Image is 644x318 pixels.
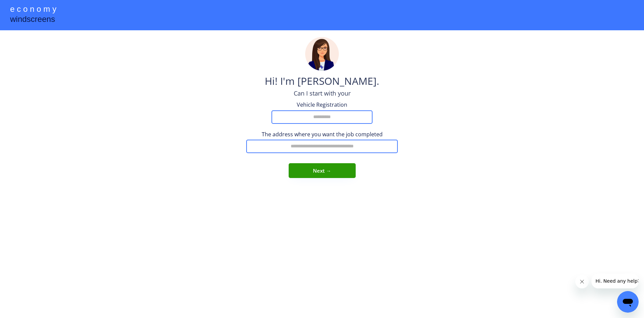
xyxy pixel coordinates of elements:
[288,101,356,108] div: Vehicle Registration
[294,89,351,98] div: Can I start with your
[10,13,55,27] div: windscreens
[265,74,379,89] div: Hi! I'm [PERSON_NAME].
[575,275,589,288] iframe: Close message
[617,291,639,313] iframe: Button to launch messaging window
[289,163,356,178] button: Next →
[591,274,639,288] iframe: Message from company
[305,37,339,71] img: madeline.png
[4,5,49,10] span: Hi. Need any help?
[246,131,398,138] div: The address where you want the job completed
[10,3,56,16] div: e c o n o m y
